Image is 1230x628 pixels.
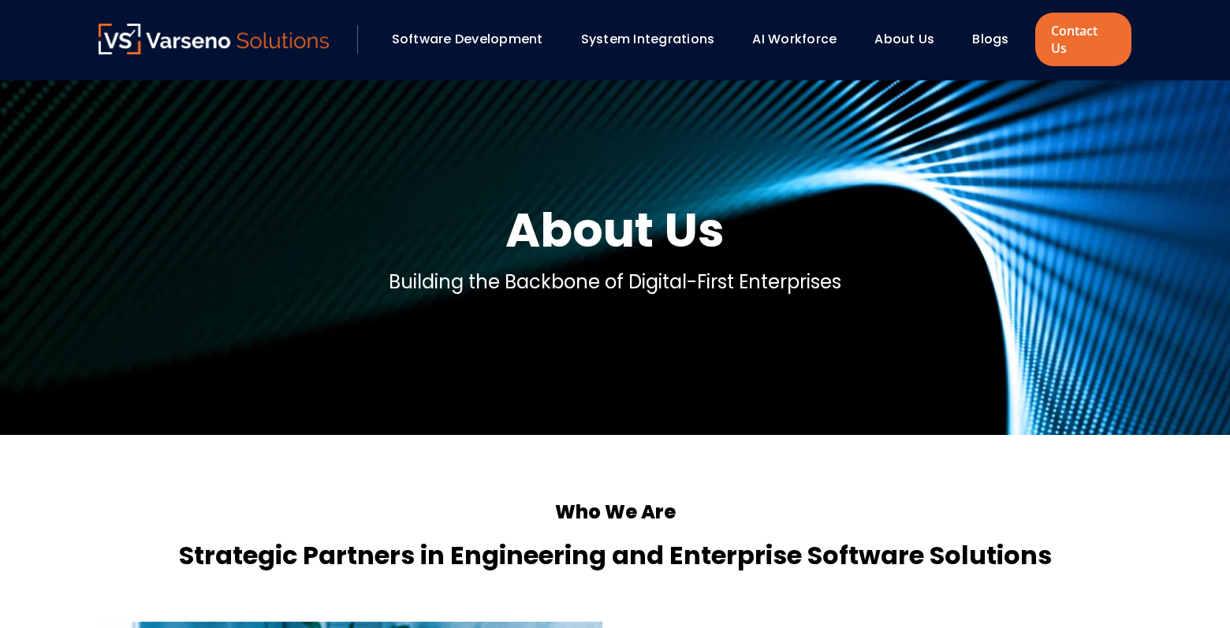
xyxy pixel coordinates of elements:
h4: Strategic Partners in Engineering and Enterprise Software Solutions [99,537,1131,574]
div: AI Workforce [744,26,859,53]
img: Varseno Solutions – Product Engineering & IT Services [99,24,329,54]
a: AI Workforce [752,30,837,48]
div: System Integrations [573,26,737,53]
a: Software Development [392,30,543,48]
h1: About Us [505,199,725,262]
div: Blogs [964,26,1031,53]
a: System Integrations [581,30,715,48]
div: About Us [867,26,956,53]
div: Software Development [384,26,565,53]
a: Blogs [972,30,1008,48]
a: Contact Us [1035,13,1131,66]
a: Varseno Solutions – Product Engineering & IT Services [99,24,329,55]
h5: Who We Are [99,498,1131,526]
a: About Us [874,30,934,48]
p: Building the Backbone of Digital-First Enterprises [389,268,841,296]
